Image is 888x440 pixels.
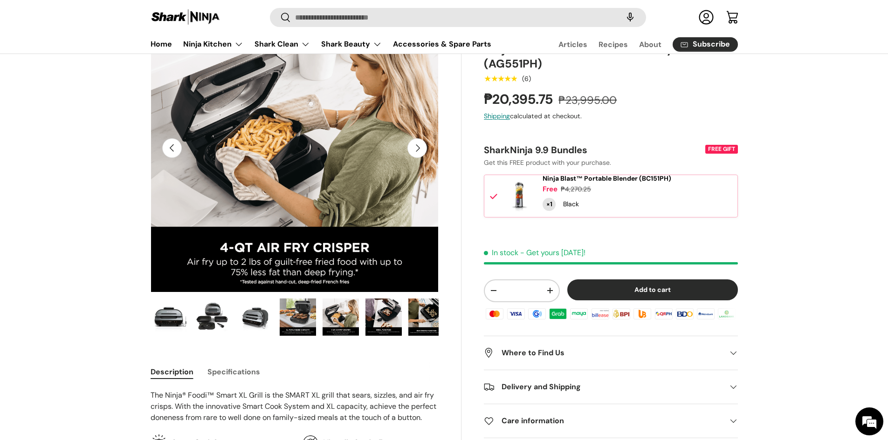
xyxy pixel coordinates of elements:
span: In stock [484,248,518,257]
img: Ninja Foodi Smart XL Grill & Air Fryer (AG551PH) [323,298,359,336]
img: Ninja Foodi Smart XL Grill & Air Fryer (AG551PH) [408,298,445,336]
h2: Care information [484,415,723,426]
media-gallery: Gallery Viewer [151,4,439,339]
summary: Where to Find Us [484,336,737,370]
h1: Ninja Foodi Smart XL Grill & Air Fryer (AG551PH) [484,42,737,71]
nav: Secondary [536,35,738,54]
strong: ₱20,395.75 [484,90,555,108]
a: Accessories & Spare Parts [393,35,491,53]
button: Add to cart [567,279,738,300]
a: Shipping [484,112,510,120]
speech-search-button: Search by voice [615,7,645,28]
summary: Shark Beauty [316,35,387,54]
a: Ninja Blast™ Portable Blender (BC151PH) [543,175,671,183]
summary: Ninja Kitchen [178,35,249,54]
div: Black [563,199,579,209]
div: Free [543,184,558,194]
img: metrobank [695,307,716,321]
summary: Care information [484,404,737,438]
h2: Where to Find Us [484,347,723,359]
span: The Ninja® Foodi™ Smart XL Grill is the SMART XL grill that sears, sizzles, and air fry crisps. W... [151,390,436,422]
summary: Delivery and Shipping [484,370,737,404]
div: ₱4,270.25 [561,184,591,194]
button: Description [151,361,193,382]
div: 5.0 out of 5.0 stars [484,74,517,83]
a: Home [151,35,172,53]
img: visa [505,307,526,321]
img: bdo [675,307,695,321]
a: Recipes [599,35,628,54]
img: gcash [527,307,547,321]
a: Articles [558,35,587,54]
p: - Get yours [DATE]! [520,248,585,257]
img: master [484,307,505,321]
img: landbank [716,307,737,321]
h2: Delivery and Shipping [484,381,723,393]
img: grabpay [548,307,568,321]
div: SharkNinja 9.9 Bundles [484,144,703,156]
div: (6) [522,75,531,82]
img: bpi [611,307,632,321]
img: qrph [653,307,674,321]
div: calculated at checkout. [484,111,737,121]
span: Get this FREE product with your purchase. [484,158,611,167]
span: Subscribe [693,41,730,48]
img: maya [569,307,589,321]
summary: Shark Clean [249,35,316,54]
button: Specifications [207,361,260,382]
img: Ninja Foodi Smart XL Grill & Air Fryer (AG551PH) [365,298,402,336]
s: ₱23,995.00 [558,93,617,107]
span: Ninja Blast™ Portable Blender (BC151PH) [543,174,671,183]
img: ninja-foodi-smart-xl-grill-and-air-fryer-left-side-view-shark-ninja-philippines [237,298,273,336]
div: FREE GIFT [705,145,737,154]
a: About [639,35,661,54]
nav: Primary [151,35,491,54]
span: ★★★★★ [484,74,517,83]
img: Ninja Foodi Smart XL Grill & Air Fryer (AG551PH) [280,298,316,336]
img: Shark Ninja Philippines [151,8,220,27]
div: Quantity [543,198,556,211]
img: ubp [632,307,653,321]
a: Subscribe [673,37,738,52]
img: ninja-foodi-smart-xl-grill-and-air-fryer-full-parts-view-shark-ninja-philippines [194,298,230,336]
img: billease [590,307,611,321]
img: ninja-foodi-smart-xl-grill-and-air-fryer-full-view-shark-ninja-philippines [151,298,187,336]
